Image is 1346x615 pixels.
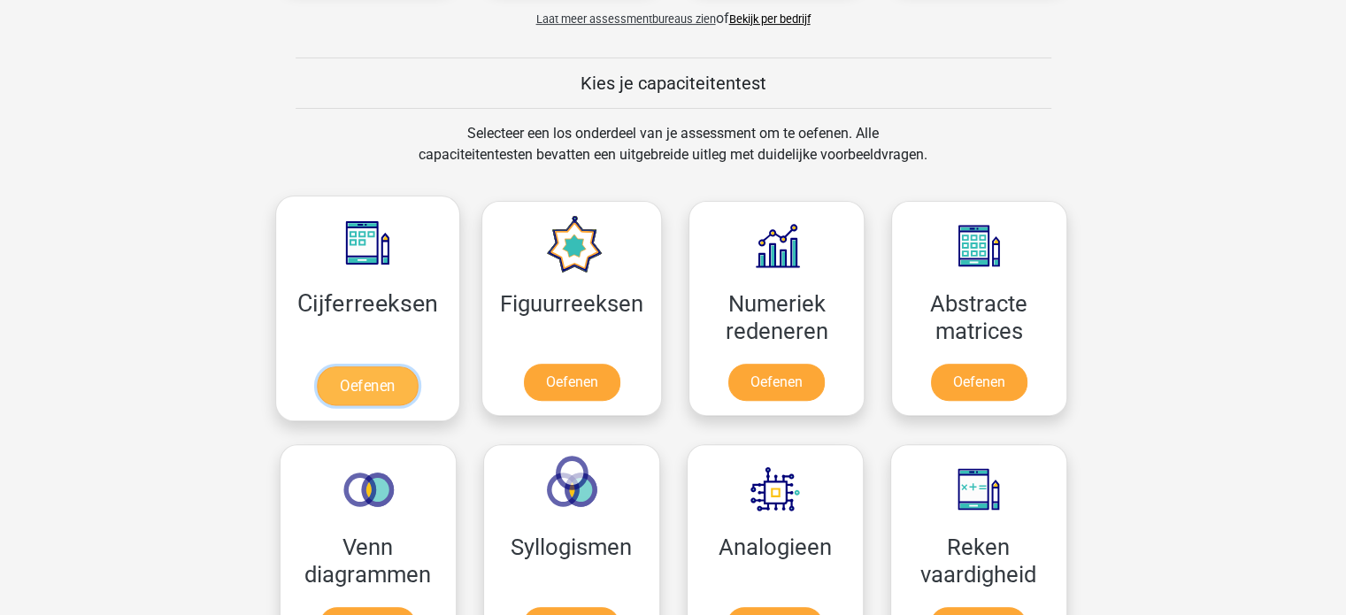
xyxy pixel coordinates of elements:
span: Laat meer assessmentbureaus zien [536,12,716,26]
a: Oefenen [931,364,1027,401]
a: Bekijk per bedrijf [729,12,811,26]
div: Selecteer een los onderdeel van je assessment om te oefenen. Alle capaciteitentesten bevatten een... [402,123,944,187]
h5: Kies je capaciteitentest [296,73,1051,94]
a: Oefenen [317,366,418,405]
a: Oefenen [728,364,825,401]
a: Oefenen [524,364,620,401]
